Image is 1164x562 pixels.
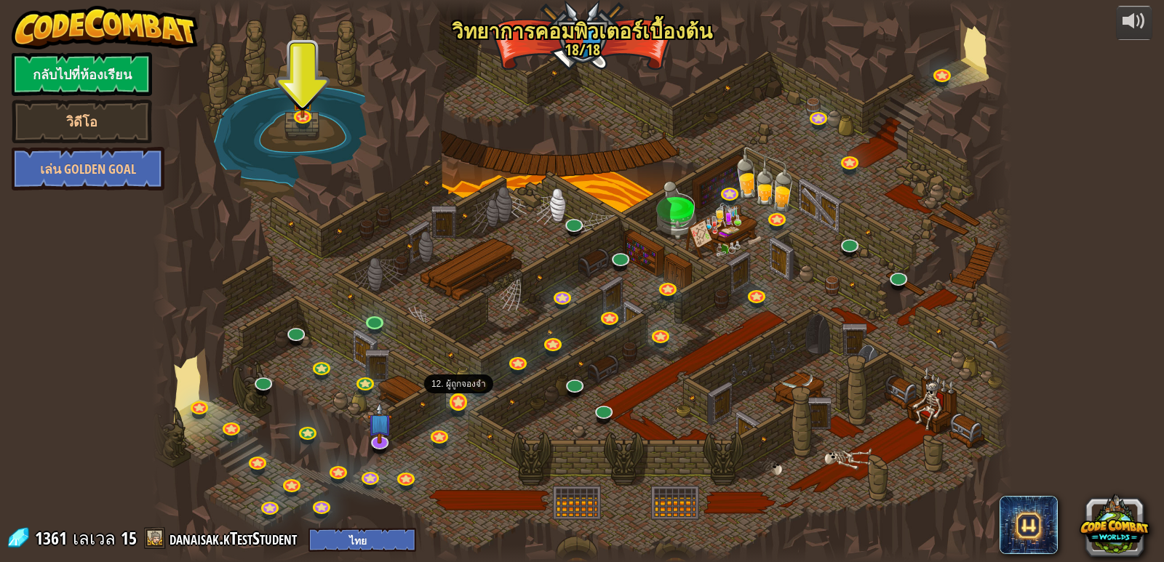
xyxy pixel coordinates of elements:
span: 15 [121,526,137,550]
span: เลเวล [73,526,116,550]
span: 1361 [35,526,71,550]
a: กลับไปที่ห้องเรียน [12,52,152,96]
a: danaisak.kTestStudent [170,526,301,550]
a: เล่น Golden Goal [12,147,164,190]
a: วิดีโอ [12,100,152,143]
img: CodeCombat - Learn how to code by playing a game [12,6,198,49]
img: level-banner-multiplayer.png [292,75,314,118]
button: ปรับระดับเสียง [1116,6,1152,40]
img: level-banner-unstarted-subscriber.png [367,402,391,443]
